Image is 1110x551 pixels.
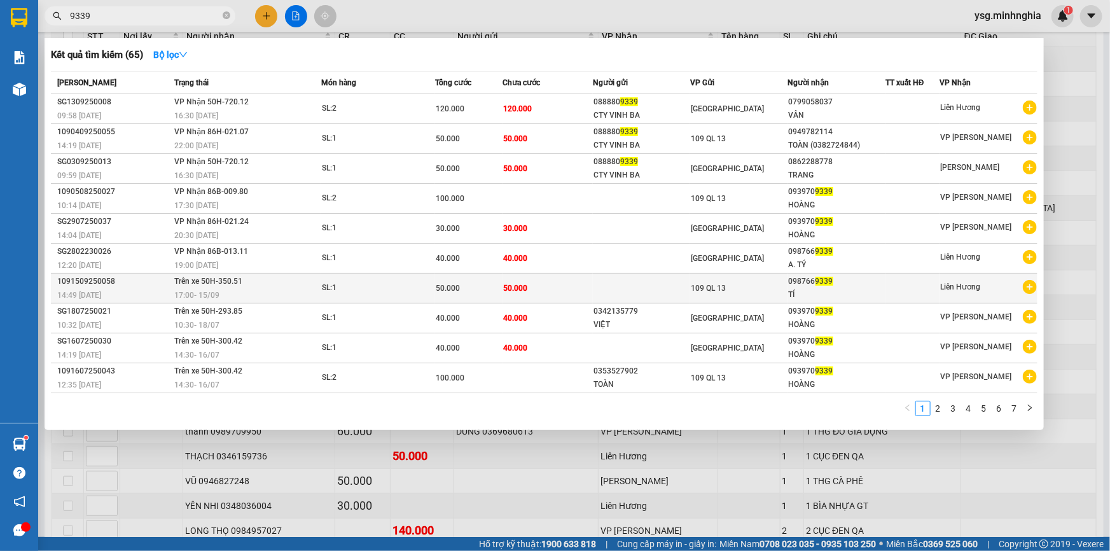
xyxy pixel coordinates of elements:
span: 10:14 [DATE] [57,201,101,210]
span: message [13,524,25,536]
div: TOÀN [593,378,690,391]
span: 9339 [815,337,833,345]
a: 7 [1008,401,1022,415]
span: 14:19 [DATE] [57,141,101,150]
span: 16:30 [DATE] [174,171,218,180]
div: HOÀNG [789,378,885,391]
span: 9339 [815,247,833,256]
div: TÍ [789,288,885,302]
span: Trên xe 50H-350.51 [174,277,242,286]
span: 10:30 - 18/07 [174,321,219,330]
span: 19:00 [DATE] [174,261,218,270]
span: Liên Hương [940,282,980,291]
span: [GEOGRAPHIC_DATA] [691,254,764,263]
span: 16:30 [DATE] [174,111,218,120]
span: left [904,404,912,412]
li: 1 [915,401,931,416]
div: TOÀN (0382724844) [789,139,885,152]
a: 2 [931,401,945,415]
span: 09:59 [DATE] [57,171,101,180]
img: warehouse-icon [13,438,26,451]
span: plus-circle [1023,310,1037,324]
span: down [179,50,188,59]
span: 109 QL 13 [691,284,726,293]
span: 109 QL 13 [691,134,726,143]
div: SL: 1 [322,162,417,176]
div: HOÀNG [789,228,885,242]
li: 3 [946,401,961,416]
span: Trên xe 50H-293.85 [174,307,242,316]
a: 5 [977,401,991,415]
div: 093970 [789,215,885,228]
div: 093970 [789,335,885,348]
span: VP Nhận 86B-013.11 [174,247,248,256]
span: 40.000 [436,254,460,263]
span: VP Nhận [940,78,971,87]
span: 40.000 [503,314,527,323]
div: 093970 [789,365,885,378]
span: [GEOGRAPHIC_DATA] [691,344,764,352]
span: 40.000 [503,254,527,263]
span: 109 QL 13 [691,373,726,382]
span: 20:30 [DATE] [174,231,218,240]
span: 50.000 [503,164,527,173]
span: plus-circle [1023,220,1037,234]
span: VP Nhận 50H-720.12 [174,157,249,166]
span: VP [PERSON_NAME] [940,193,1011,202]
span: 12:35 [DATE] [57,380,101,389]
span: 9339 [815,366,833,375]
div: SG2907250037 [57,215,170,228]
span: VP Gửi [690,78,714,87]
span: 17:00 - 15/09 [174,291,219,300]
div: 1090409250055 [57,125,170,139]
div: VIỆT [593,318,690,331]
span: 9339 [815,277,833,286]
span: Món hàng [321,78,356,87]
div: 0799058037 [789,95,885,109]
span: [GEOGRAPHIC_DATA] [691,224,764,233]
span: 10:32 [DATE] [57,321,101,330]
div: 0862288778 [789,155,885,169]
span: 50.000 [436,164,460,173]
span: Trên xe 50H-300.42 [174,366,242,375]
div: SG1607250030 [57,335,170,348]
div: 0342135779 [593,305,690,318]
div: 093970 [789,185,885,199]
span: environment [73,31,83,41]
span: plus-circle [1023,160,1037,174]
span: Liên Hương [940,253,980,262]
a: 6 [992,401,1006,415]
div: TRANG [789,169,885,182]
div: HOÀNG [789,348,885,361]
span: Người nhận [788,78,829,87]
div: 088880 [593,155,690,169]
span: VP [PERSON_NAME] [940,133,1011,142]
strong: Bộ lọc [153,50,188,60]
span: 14:49 [DATE] [57,291,101,300]
span: 14:30 - 16/07 [174,380,219,389]
div: CTY VINH BA [593,169,690,182]
div: HOÀNG [789,199,885,212]
span: 9339 [815,217,833,226]
span: notification [13,496,25,508]
sup: 1 [24,436,28,440]
div: SL: 1 [322,281,417,295]
b: GỬI : [GEOGRAPHIC_DATA] [6,80,221,101]
span: search [53,11,62,20]
div: 093970 [789,305,885,318]
div: SL: 1 [322,221,417,235]
div: SG1807250021 [57,305,170,318]
li: 7 [1007,401,1022,416]
span: [GEOGRAPHIC_DATA] [691,104,764,113]
b: [PERSON_NAME] [73,8,180,24]
div: SL: 2 [322,192,417,206]
span: [GEOGRAPHIC_DATA] [691,164,764,173]
span: VP Nhận 86H-021.07 [174,127,249,136]
button: Bộ lọcdown [143,45,198,65]
span: 9339 [620,97,638,106]
span: plus-circle [1023,340,1037,354]
span: question-circle [13,467,25,479]
span: plus-circle [1023,280,1037,294]
li: Next Page [1022,401,1037,416]
span: plus-circle [1023,250,1037,264]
